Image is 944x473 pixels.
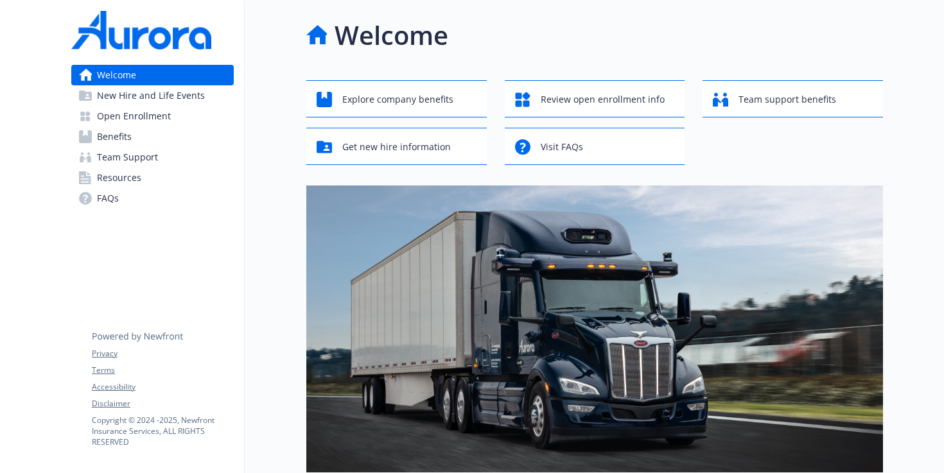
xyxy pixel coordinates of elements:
button: Team support benefits [703,80,883,117]
a: Terms [92,365,233,376]
span: Resources [97,168,141,188]
p: Copyright © 2024 - 2025 , Newfront Insurance Services, ALL RIGHTS RESERVED [92,415,233,447]
a: Resources [71,168,234,188]
span: Open Enrollment [97,106,171,126]
span: Team Support [97,147,158,168]
span: FAQs [97,188,119,209]
button: Explore company benefits [306,80,487,117]
button: Review open enrollment info [505,80,685,117]
span: New Hire and Life Events [97,85,205,106]
a: Disclaimer [92,398,233,409]
img: overview page banner [306,185,883,472]
span: Visit FAQs [541,135,583,159]
a: New Hire and Life Events [71,85,234,106]
button: Visit FAQs [505,128,685,165]
span: Get new hire information [342,135,451,159]
a: FAQs [71,188,234,209]
span: Explore company benefits [342,87,453,112]
a: Benefits [71,126,234,147]
span: Team support benefits [739,87,836,112]
a: Team Support [71,147,234,168]
h1: Welcome [335,16,448,55]
a: Privacy [92,348,233,359]
button: Get new hire information [306,128,487,165]
a: Accessibility [92,381,233,393]
span: Welcome [97,65,136,85]
a: Open Enrollment [71,106,234,126]
span: Review open enrollment info [541,87,665,112]
span: Benefits [97,126,132,147]
a: Welcome [71,65,234,85]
